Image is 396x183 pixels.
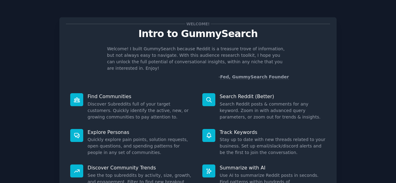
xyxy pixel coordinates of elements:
[66,28,330,39] p: Intro to GummySearch
[218,74,289,80] div: -
[220,101,326,120] dd: Search Reddit posts & comments for any keyword. Zoom in with advanced query parameters, or zoom o...
[107,46,289,72] p: Welcome! I built GummySearch because Reddit is a treasure trove of information, but not always ea...
[185,21,211,27] span: Welcome!
[88,93,194,100] p: Find Communities
[88,136,194,156] dd: Quickly explore pain points, solution requests, open questions, and spending patterns for people ...
[220,74,289,80] a: Fed, GummySearch Founder
[220,93,326,100] p: Search Reddit (Better)
[220,129,326,135] p: Track Keywords
[220,136,326,156] dd: Stay up to date with new threads related to your business. Set up email/slack/discord alerts and ...
[88,101,194,120] dd: Discover Subreddits full of your target customers. Quickly identify the active, new, or growing c...
[88,129,194,135] p: Explore Personas
[88,164,194,171] p: Discover Community Trends
[220,164,326,171] p: Summarize with AI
